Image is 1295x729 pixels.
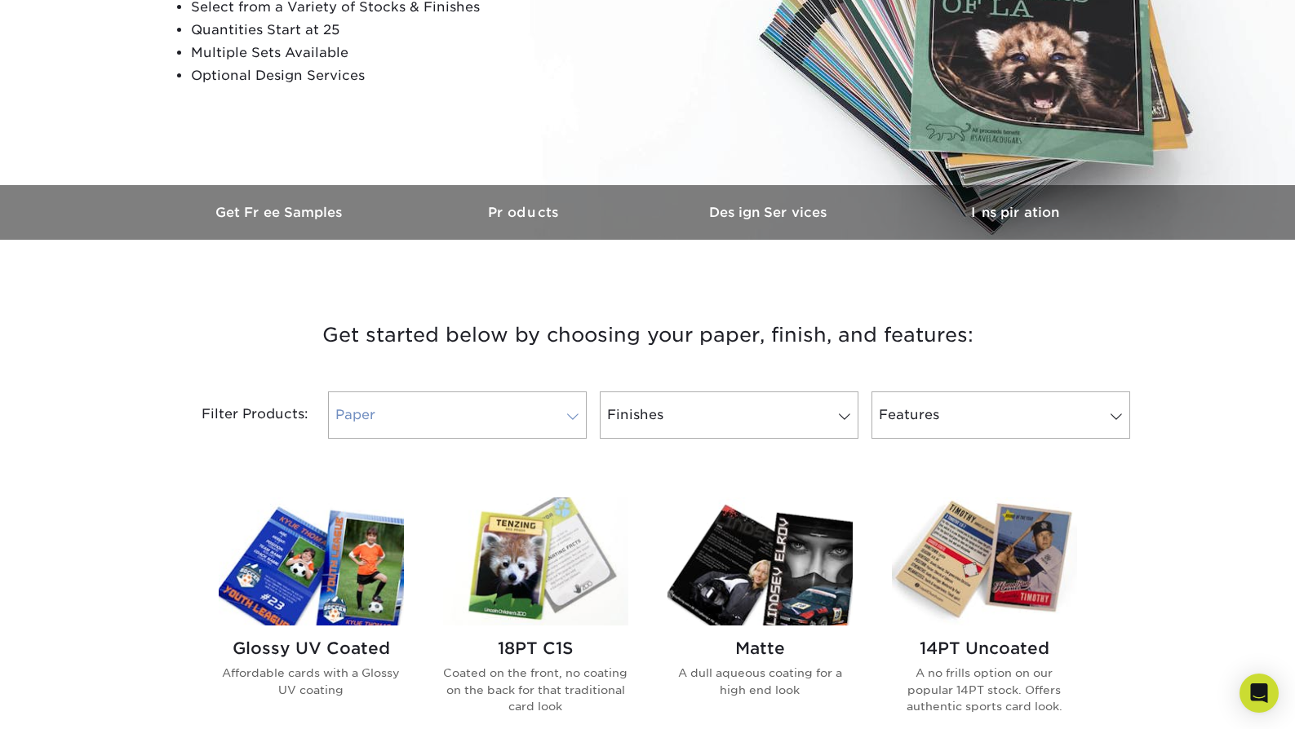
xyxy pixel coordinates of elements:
[443,665,628,714] p: Coated on the front, no coating on the back for that traditional card look
[648,205,893,220] h3: Design Services
[871,391,1130,439] a: Features
[667,497,853,625] img: Matte Trading Cards
[667,638,853,658] h2: Matte
[892,497,1077,625] img: 14PT Uncoated Trading Cards
[158,185,403,240] a: Get Free Samples
[892,665,1077,714] p: A no frills option on our popular 14PT stock. Offers authentic sports card look.
[892,638,1077,658] h2: 14PT Uncoated
[893,185,1138,240] a: Inspiration
[648,185,893,240] a: Design Services
[328,391,587,439] a: Paper
[191,64,586,87] li: Optional Design Services
[600,391,858,439] a: Finishes
[893,205,1138,220] h3: Inspiration
[443,638,628,658] h2: 18PT C1S
[403,185,648,240] a: Products
[191,42,586,64] li: Multiple Sets Available
[443,497,628,625] img: 18PT C1S Trading Cards
[667,665,853,698] p: A dull aqueous coating for a high end look
[403,205,648,220] h3: Products
[191,19,586,42] li: Quantities Start at 25
[171,298,1125,372] h3: Get started below by choosing your paper, finish, and features:
[219,497,404,625] img: Glossy UV Coated Trading Cards
[158,391,322,439] div: Filter Products:
[219,665,404,698] p: Affordable cards with a Glossy UV coating
[1240,674,1279,713] div: Open Intercom Messenger
[158,205,403,220] h3: Get Free Samples
[219,638,404,658] h2: Glossy UV Coated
